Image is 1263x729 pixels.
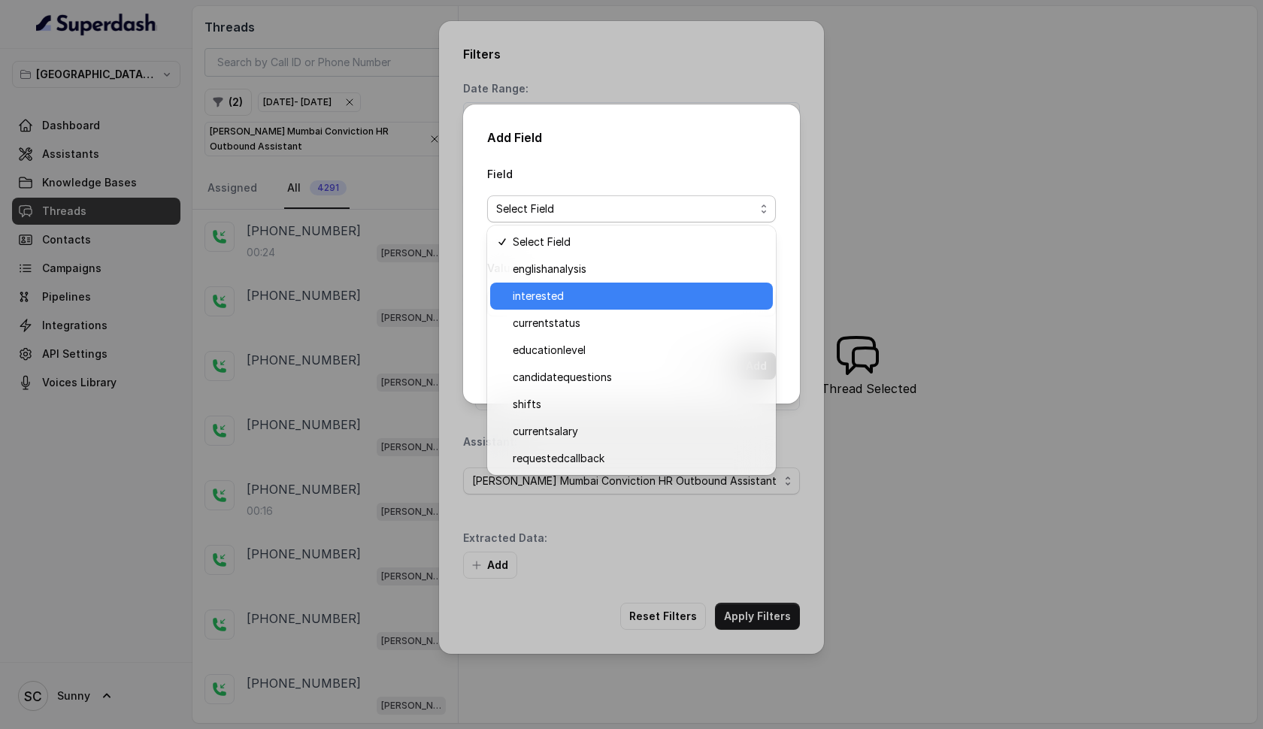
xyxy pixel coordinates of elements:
span: candidatequestions [513,368,764,386]
span: currentsalary [513,422,764,440]
span: Select Field [513,233,764,251]
button: Select Field [487,195,776,222]
span: interested [513,287,764,305]
span: englishanalysis [513,260,764,278]
span: Select Field [496,200,755,218]
span: shifts [513,395,764,413]
span: educationlevel [513,341,764,359]
div: Select Field [487,225,776,475]
span: currentstatus [513,314,764,332]
span: requestedcallback [513,449,764,467]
